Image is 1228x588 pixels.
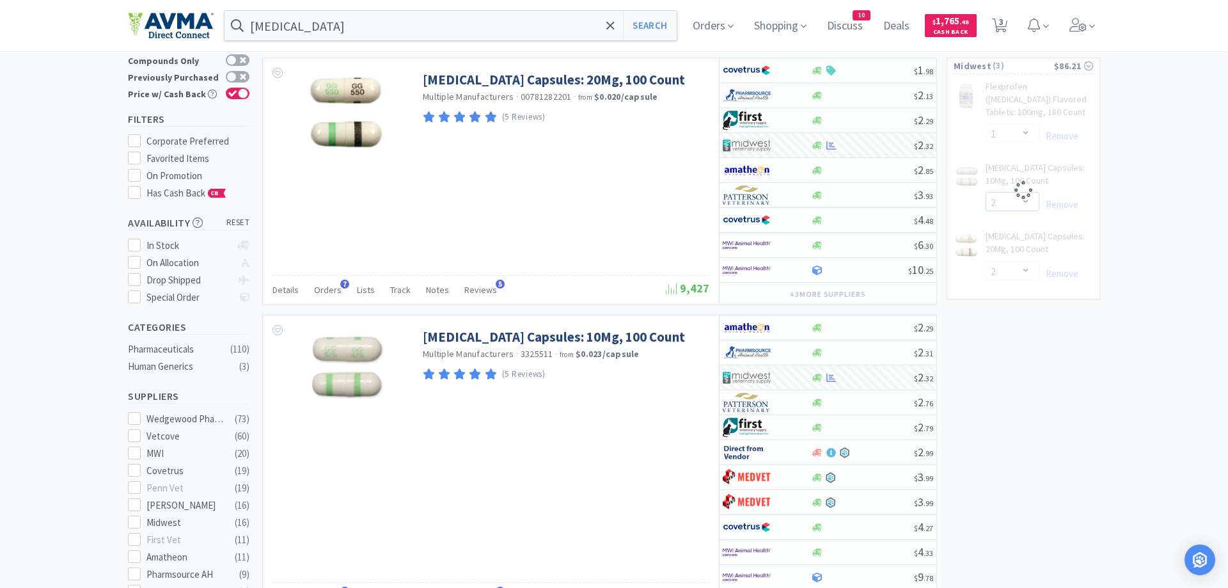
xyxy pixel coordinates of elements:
button: +3more suppliers [783,285,872,303]
span: . 79 [924,424,933,433]
img: 7915dbd3f8974342a4dc3feb8efc1740_58.png [723,343,771,362]
span: . 25 [924,266,933,276]
div: $86.21 [1054,59,1093,73]
strong: $0.023 / capsule [576,348,640,360]
span: 2 [914,445,933,459]
span: . 33 [924,548,933,558]
div: ( 19 ) [235,463,249,479]
img: c67096674d5b41e1bca769e75293f8dd_19.png [723,443,771,462]
div: Covetrus [146,463,226,479]
span: . 99 [924,473,933,483]
img: 4dd14cff54a648ac9e977f0c5da9bc2e_5.png [723,136,771,155]
span: $ [914,216,918,226]
img: f6b2451649754179b5b4e0c70c3f7cb0_2.png [723,235,771,255]
span: $ [914,573,918,583]
span: Cash Back [933,29,969,37]
div: First Vet [146,532,226,548]
span: $ [914,166,918,176]
span: 9,427 [666,281,709,296]
h5: Suppliers [128,389,249,404]
div: Previously Purchased [128,71,219,82]
div: Favorited Items [146,151,250,166]
span: 2 [914,420,933,434]
a: Multiple Manufacturers [423,348,514,360]
div: Special Order [146,290,232,305]
span: 10 [853,11,870,20]
div: ( 20 ) [235,446,249,461]
a: 3 [987,22,1013,33]
span: $ [914,324,918,333]
span: . 76 [924,399,933,408]
span: 6 [914,237,933,252]
div: Compounds Only [128,54,219,65]
span: $ [914,141,918,151]
img: e4e33dab9f054f5782a47901c742baa9_102.png [128,12,214,39]
span: $ [914,523,918,533]
span: $ [914,67,918,76]
div: Price w/ Cash Back [128,88,219,99]
span: 10 [908,262,933,277]
div: Corporate Preferred [146,134,250,149]
h5: Availability [128,216,249,230]
img: f5e969b455434c6296c6d81ef179fa71_3.png [723,393,771,412]
div: On Promotion [146,168,250,184]
a: $1,765.48Cash Back [925,8,977,43]
span: Details [272,284,299,296]
div: Open Intercom Messenger [1185,544,1215,575]
a: Deals [878,20,915,32]
span: $ [914,449,918,458]
span: Reviews [464,284,497,296]
div: Penn Vet [146,481,226,496]
button: Search [623,11,676,40]
div: ( 16 ) [235,498,249,513]
span: . 13 [924,91,933,101]
span: 4 [914,544,933,559]
img: e8404b77c93a4435a184c92f80ed6f99_119773.jpeg [304,328,388,411]
span: . 99 [924,449,933,458]
span: . 32 [924,141,933,151]
span: 3 [914,187,933,202]
div: ( 9 ) [239,567,249,582]
span: 5 [496,280,505,289]
span: ( 3 ) [991,60,1054,72]
span: 2 [914,113,933,127]
span: · [555,348,558,360]
img: 77fca1acd8b6420a9015268ca798ef17_1.png [723,211,771,230]
span: . 93 [924,191,933,201]
span: Lists [357,284,375,296]
span: $ [914,548,918,558]
span: CB [209,189,221,197]
span: 2 [914,88,933,102]
span: . 99 [924,498,933,508]
div: ( 16 ) [235,515,249,530]
span: Has Cash Back [146,187,226,199]
a: Multiple Manufacturers [423,91,514,102]
a: [MEDICAL_DATA] Capsules: 10Mg, 100 Count [423,328,685,346]
span: 2 [914,370,933,385]
img: bdd3c0f4347043b9a893056ed883a29a_120.png [723,493,771,512]
div: ( 60 ) [235,429,249,444]
input: Search by item, sku, manufacturer, ingredient, size... [224,11,677,40]
div: ( 11 ) [235,532,249,548]
div: Amatheon [146,550,226,565]
p: (5 Reviews) [502,368,546,381]
img: 3331a67d23dc422aa21b1ec98afbf632_11.png [723,318,771,337]
img: f5e969b455434c6296c6d81ef179fa71_3.png [723,186,771,205]
span: . 78 [924,573,933,583]
a: Discuss10 [822,20,868,32]
div: Drop Shipped [146,273,232,288]
strong: $0.020 / capsule [594,91,658,102]
span: 3 [914,495,933,509]
img: f6b2451649754179b5b4e0c70c3f7cb0_2.png [723,568,771,587]
div: Human Generics [128,359,232,374]
span: . 29 [924,116,933,126]
div: Pharmaceuticals [128,342,232,357]
span: 9 [914,569,933,584]
span: 2 [914,320,933,335]
span: 4 [914,212,933,227]
span: $ [933,18,936,26]
span: $ [914,91,918,101]
span: $ [908,266,912,276]
span: 3 [914,470,933,484]
span: from [578,93,592,102]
